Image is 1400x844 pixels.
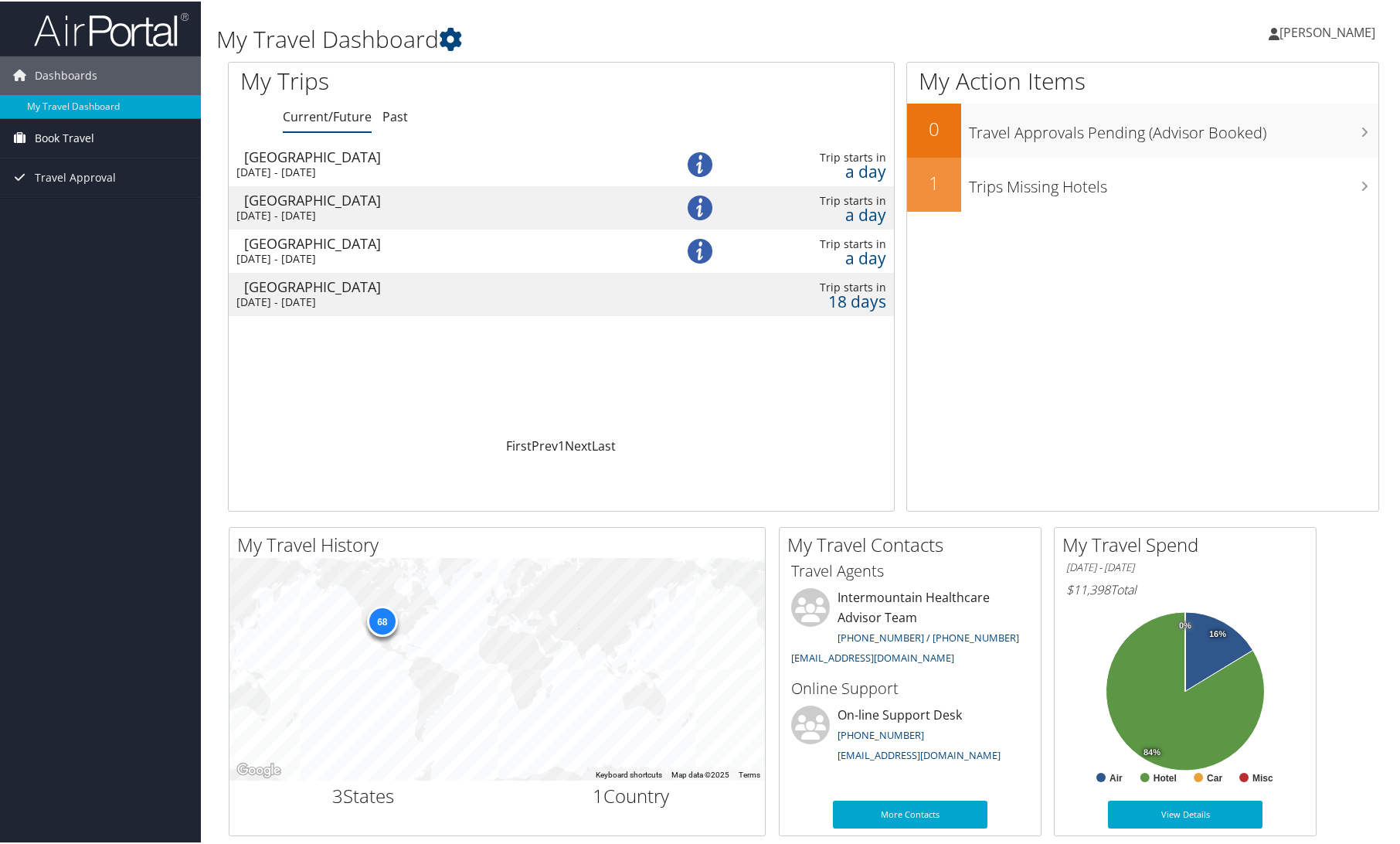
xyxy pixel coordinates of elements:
[969,113,1378,142] h3: Travel Approvals Pending (Advisor Booked)
[244,278,647,292] div: [GEOGRAPHIC_DATA]
[907,114,961,141] h2: 0
[509,781,754,808] h2: Country
[236,164,639,178] div: [DATE] - [DATE]
[237,530,765,556] h2: My Travel History
[236,250,639,264] div: [DATE] - [DATE]
[907,156,1378,210] a: 1Trips Missing Hotels
[1179,620,1191,629] tspan: 0%
[35,157,116,196] span: Travel Approval
[244,148,647,162] div: [GEOGRAPHIC_DATA]
[366,604,397,635] div: 68
[749,149,886,163] div: Trip starts in
[791,676,1029,698] h3: Online Support
[1109,771,1123,782] text: Air
[592,436,616,453] a: Last
[791,559,1029,580] h3: Travel Agents
[749,293,886,307] div: 18 days
[593,781,603,807] span: 1
[907,168,961,195] h2: 1
[596,768,662,779] button: Keyboard shortcuts
[688,194,712,219] img: alert-flat-solid-info.png
[1066,580,1304,597] h6: Total
[791,649,954,663] a: [EMAIL_ADDRESS][DOMAIN_NAME]
[532,436,558,453] a: Prev
[749,236,886,250] div: Trip starts in
[739,769,760,778] a: Terms (opens in new tab)
[907,63,1378,96] h1: My Action Items
[749,163,886,177] div: a day
[671,769,729,778] span: Map data ©2025
[1209,628,1226,638] tspan: 16%
[233,759,284,779] a: Open this area in Google Maps (opens a new window)
[241,781,486,808] h2: States
[216,22,999,54] h1: My Travel Dashboard
[783,704,1037,767] li: On-line Support Desk
[907,102,1378,156] a: 0Travel Approvals Pending (Advisor Booked)
[749,279,886,293] div: Trip starts in
[236,207,639,221] div: [DATE] - [DATE]
[783,587,1037,669] li: Intermountain Healthcare Advisor Team
[558,436,565,453] a: 1
[1269,8,1391,54] a: [PERSON_NAME]
[565,436,592,453] a: Next
[283,107,372,124] a: Current/Future
[1066,559,1304,573] h6: [DATE] - [DATE]
[1066,580,1110,597] span: $11,398
[749,206,886,220] div: a day
[838,629,1019,643] a: [PHONE_NUMBER] / [PHONE_NUMBER]
[1143,747,1160,756] tspan: 84%
[1108,799,1262,827] a: View Details
[749,192,886,206] div: Trip starts in
[838,747,1001,761] a: [EMAIL_ADDRESS][DOMAIN_NAME]
[1252,771,1273,782] text: Misc
[35,117,94,156] span: Book Travel
[35,55,97,94] span: Dashboards
[1207,771,1222,782] text: Car
[506,436,532,453] a: First
[688,151,712,175] img: alert-flat-solid-info.png
[240,63,605,96] h1: My Trips
[1062,530,1316,556] h2: My Travel Spend
[244,235,647,249] div: [GEOGRAPHIC_DATA]
[787,530,1041,556] h2: My Travel Contacts
[236,294,639,308] div: [DATE] - [DATE]
[969,167,1378,196] h3: Trips Missing Hotels
[1154,771,1177,782] text: Hotel
[382,107,408,124] a: Past
[1279,22,1375,39] span: [PERSON_NAME]
[833,799,987,827] a: More Contacts
[749,250,886,264] div: a day
[244,192,647,206] div: [GEOGRAPHIC_DATA]
[838,727,924,740] a: [PHONE_NUMBER]
[688,237,712,262] img: alert-flat-solid-info.png
[233,759,284,779] img: Google
[332,781,343,807] span: 3
[34,10,189,46] img: airportal-logo.png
